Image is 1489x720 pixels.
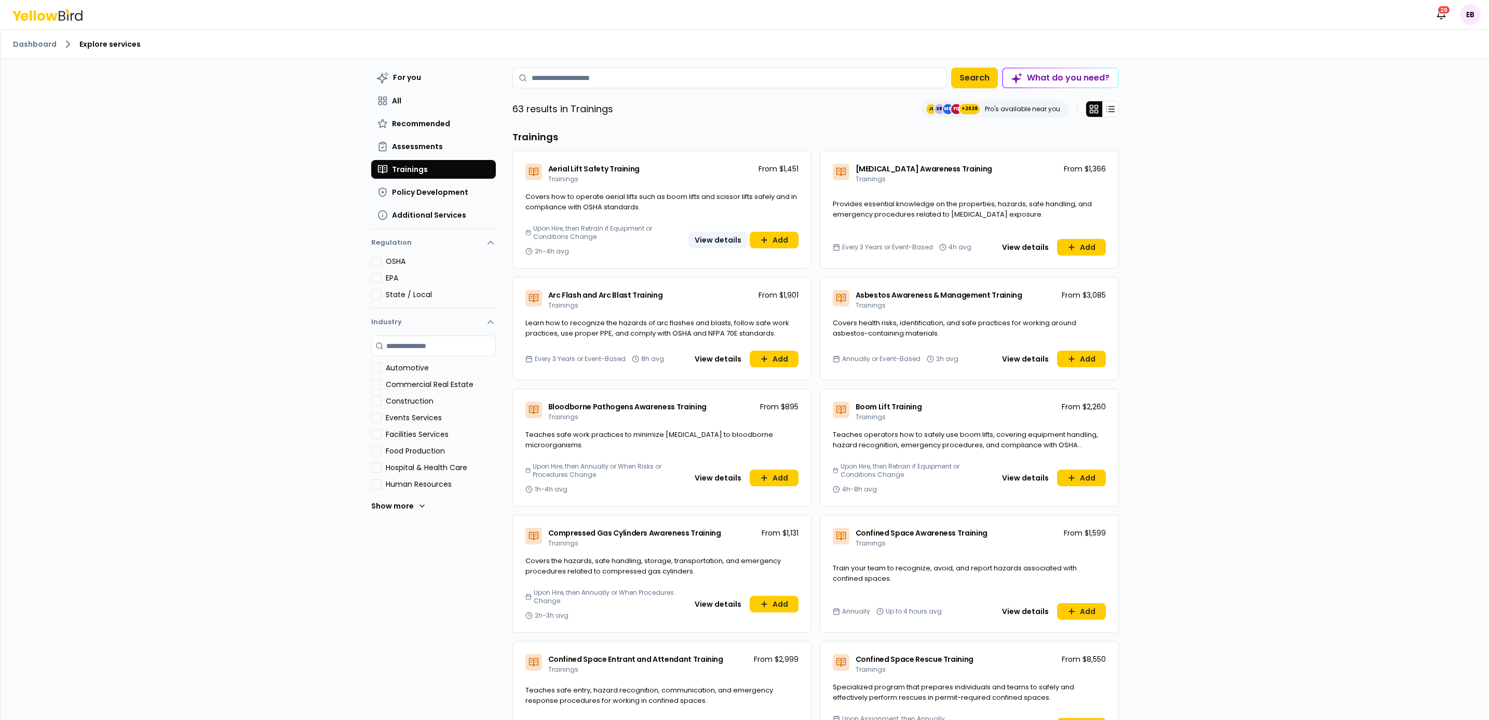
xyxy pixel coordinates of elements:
[548,175,578,183] span: Trainings
[386,363,496,373] label: Automotive
[936,355,958,363] span: 2h avg
[371,206,496,224] button: Additional Services
[688,596,748,612] button: View details
[926,104,937,114] span: JL
[548,654,723,664] span: Confined Space Entrant and Attendant Training
[13,39,57,49] a: Dashboard
[750,232,798,248] button: Add
[856,654,974,664] span: Confined Space Rescue Training
[750,351,798,367] button: Add
[951,104,962,114] span: FD
[688,232,748,248] button: View details
[1057,470,1106,486] button: Add
[392,187,468,197] span: Policy Development
[548,412,578,421] span: Trainings
[759,164,798,174] p: From $1,451
[688,351,748,367] button: View details
[856,528,987,538] span: Confined Space Awareness Training
[996,351,1055,367] button: View details
[1062,402,1106,412] p: From $2,260
[548,665,578,674] span: Trainings
[1057,603,1106,620] button: Add
[1057,351,1106,367] button: Add
[386,289,496,300] label: State / Local
[525,556,781,576] span: Covers the hazards, safe handling, storage, transportation, and emergency procedures related to c...
[842,485,877,494] span: 4h-8h avg
[386,273,496,283] label: EPA
[1057,239,1106,256] button: Add
[943,104,953,114] span: MB
[392,210,466,220] span: Additional Services
[392,164,428,175] span: Trainings
[386,429,496,439] label: Facilities Services
[371,256,496,308] div: Regulation
[833,563,1077,583] span: Train your team to recognize, avoid, and report hazards associated with confined spaces.
[371,137,496,156] button: Assessments
[525,318,789,338] span: Learn how to recognize the hazards of arc flashes and blasts, follow safe work practices, use pro...
[548,539,578,548] span: Trainings
[688,470,748,486] button: View details
[856,402,922,412] span: Boom Lift Training
[371,233,496,256] button: Regulation
[762,528,798,538] p: From $1,131
[371,309,496,336] button: Industry
[833,199,1092,219] span: Provides essential knowledge on the properties, hazards, safe handling, and emergency procedures ...
[996,470,1055,486] button: View details
[371,114,496,133] button: Recommended
[533,462,684,479] span: Upon Hire, then Annually or When Risks or Procedures Change
[525,685,773,705] span: Teaches safe entry, hazard recognition, communication, and emergency response procedures for work...
[392,118,450,129] span: Recommended
[962,104,978,114] span: +2638
[535,611,568,620] span: 2h-3h avg
[535,247,569,256] span: 2h-4h avg
[1431,4,1452,25] button: 29
[1002,68,1119,88] button: What do you need?
[996,239,1055,256] button: View details
[548,290,663,300] span: Arc Flash and Arc Blast Training
[548,164,640,174] span: Aerial Lift Safety Training
[1460,4,1481,25] span: EB
[512,130,1119,144] h3: Trainings
[386,479,496,489] label: Human Resources
[548,528,721,538] span: Compressed Gas Cylinders Awareness Training
[386,396,496,406] label: Construction
[833,318,1076,338] span: Covers health risks, identification, and safe practices for working around asbestos-containing ma...
[535,485,567,494] span: 1h-4h avg
[371,183,496,202] button: Policy Development
[1062,290,1106,300] p: From $3,085
[371,68,496,87] button: For you
[750,596,798,612] button: Add
[512,102,613,116] p: 63 results in Trainings
[842,607,870,616] span: Annually
[525,192,797,212] span: Covers how to operate aerial lifts such as boom lifts and scissor lifts safely and in compliance ...
[856,301,886,310] span: Trainings
[1437,5,1451,15] div: 29
[533,224,684,241] span: Upon Hire, then Retrain if Equipment or Conditions Change
[386,412,496,423] label: Events Services
[985,105,1060,113] p: Pro's available near you
[886,607,942,616] span: Up to 4 hours avg
[833,682,1074,702] span: Specialized program that prepares individuals and teams to safely and effectively perform rescues...
[750,470,798,486] button: Add
[1062,654,1106,664] p: From $8,550
[842,355,921,363] span: Annually or Event-Based
[856,665,886,674] span: Trainings
[392,96,401,106] span: All
[386,379,496,390] label: Commercial Real Estate
[534,589,684,605] span: Upon Hire, then Annually or When Procedures Change
[949,243,971,251] span: 4h avg
[525,430,773,450] span: Teaches safe work practices to minimize [MEDICAL_DATA] to bloodborne microorganisms.
[79,39,141,49] span: Explore services
[1064,164,1106,174] p: From $1,366
[386,462,496,473] label: Hospital & Health Care
[386,446,496,456] label: Food Production
[371,91,496,110] button: All
[641,355,664,363] span: 8h avg
[760,402,798,412] p: From $895
[392,141,443,152] span: Assessments
[371,336,496,525] div: Industry
[856,539,886,548] span: Trainings
[856,412,886,421] span: Trainings
[386,256,496,266] label: OSHA
[13,38,1477,50] nav: breadcrumb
